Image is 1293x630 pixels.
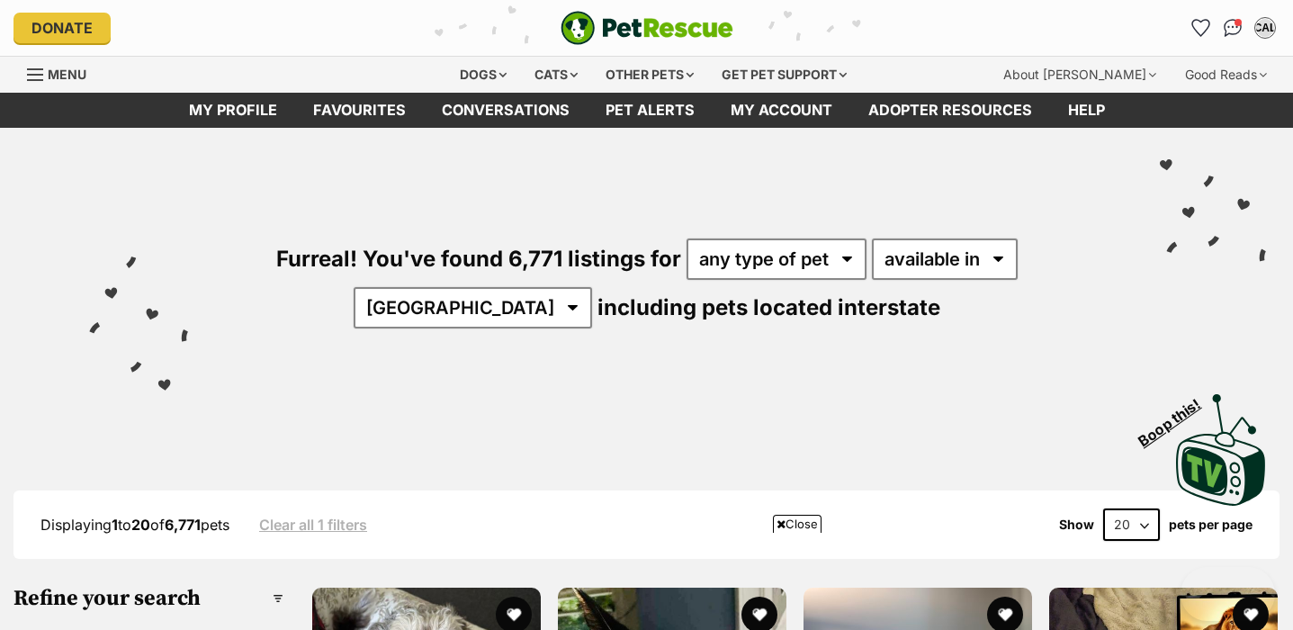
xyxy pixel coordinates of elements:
[1176,378,1266,509] a: Boop this!
[1186,13,1280,42] ul: Account quick links
[40,516,229,534] span: Displaying to of pets
[709,57,859,93] div: Get pet support
[165,516,201,534] strong: 6,771
[447,57,519,93] div: Dogs
[1181,567,1275,621] iframe: Help Scout Beacon - Open
[561,11,733,45] a: PetRescue
[1059,517,1094,532] span: Show
[1218,13,1247,42] a: Conversations
[1169,517,1253,532] label: pets per page
[13,586,283,611] h3: Refine your search
[850,93,1050,128] a: Adopter resources
[48,67,86,82] span: Menu
[1224,19,1243,37] img: chat-41dd97257d64d25036548639549fe6c8038ab92f7586957e7f3b1b290dea8141.svg
[597,294,940,320] span: including pets located interstate
[13,13,111,43] a: Donate
[1251,13,1280,42] button: My account
[773,515,822,533] span: Close
[561,11,733,45] img: logo-e224e6f780fb5917bec1dbf3a21bbac754714ae5b6737aabdf751b685950b380.svg
[1136,384,1218,449] span: Boop this!
[259,517,367,533] a: Clear all 1 filters
[171,93,295,128] a: My profile
[131,516,150,534] strong: 20
[1176,394,1266,506] img: PetRescue TV logo
[27,57,99,89] a: Menu
[1172,57,1280,93] div: Good Reads
[593,57,706,93] div: Other pets
[991,57,1169,93] div: About [PERSON_NAME]
[588,93,713,128] a: Pet alerts
[112,516,118,534] strong: 1
[276,246,681,272] span: Furreal! You've found 6,771 listings for
[295,93,424,128] a: Favourites
[424,93,588,128] a: conversations
[522,57,590,93] div: Cats
[1050,93,1123,128] a: Help
[713,93,850,128] a: My account
[211,540,1083,621] iframe: Advertisement
[1256,19,1274,37] div: CAL
[1186,13,1215,42] a: Favourites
